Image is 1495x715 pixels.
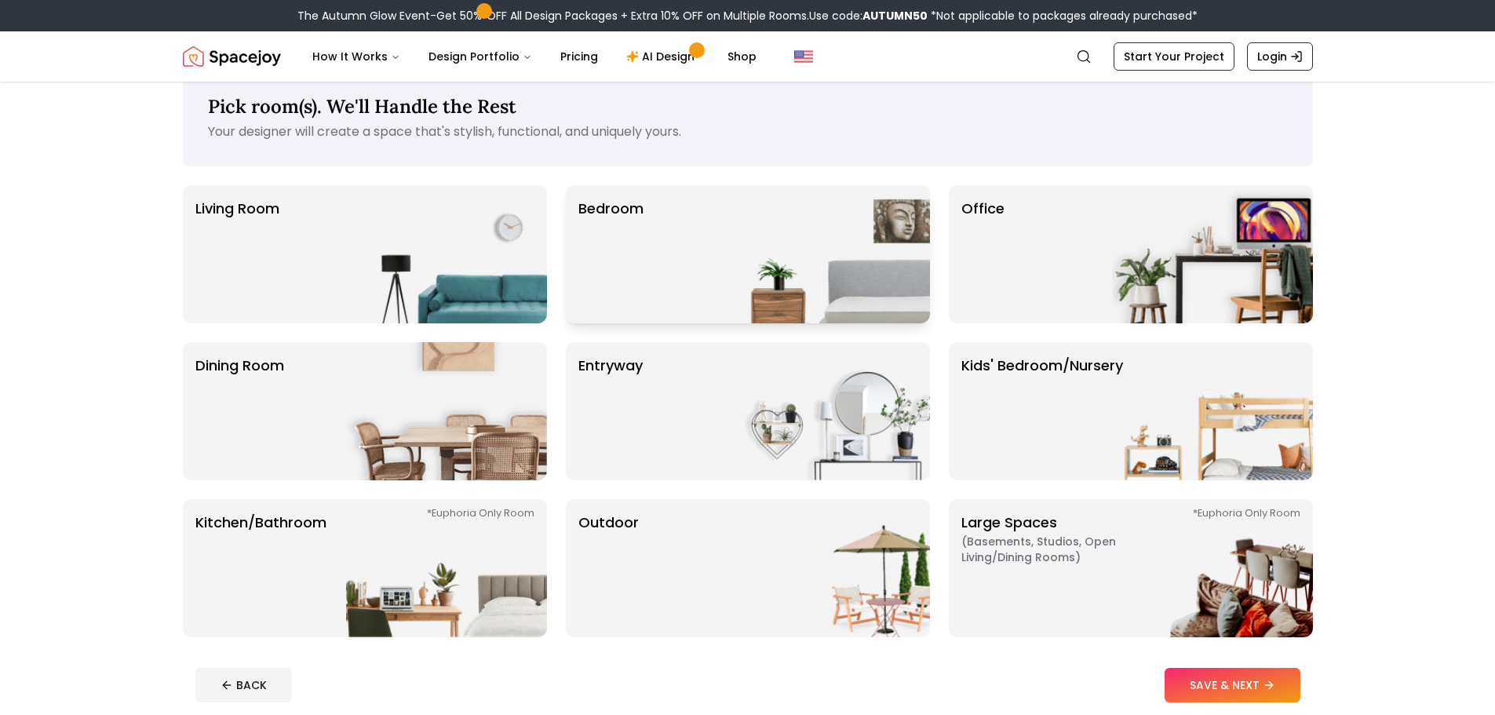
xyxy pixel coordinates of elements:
img: Kitchen/Bathroom *Euphoria Only [346,499,547,637]
span: Use code: [809,8,928,24]
img: Dining Room [346,342,547,480]
button: SAVE & NEXT [1165,668,1300,702]
button: How It Works [300,41,413,72]
img: Outdoor [729,499,930,637]
p: Dining Room [195,355,284,468]
a: Shop [715,41,769,72]
p: Living Room [195,198,279,311]
span: ( Basements, Studios, Open living/dining rooms ) [961,534,1158,565]
div: The Autumn Glow Event-Get 50% OFF All Design Packages + Extra 10% OFF on Multiple Rooms. [297,8,1198,24]
img: United States [794,47,813,66]
p: Your designer will create a space that's stylish, functional, and uniquely yours. [208,122,1288,141]
img: Kids' Bedroom/Nursery [1112,342,1313,480]
p: Large Spaces [961,512,1158,625]
p: Bedroom [578,198,644,311]
p: Kitchen/Bathroom [195,512,326,625]
a: Login [1247,42,1313,71]
b: AUTUMN50 [862,8,928,24]
a: Spacejoy [183,41,281,72]
p: Kids' Bedroom/Nursery [961,355,1123,468]
img: Spacejoy Logo [183,41,281,72]
button: BACK [195,668,292,702]
span: *Not applicable to packages already purchased* [928,8,1198,24]
button: Design Portfolio [416,41,545,72]
img: Living Room [346,185,547,323]
img: Bedroom [729,185,930,323]
p: Office [961,198,1005,311]
img: Office [1112,185,1313,323]
p: Outdoor [578,512,639,625]
a: Start Your Project [1114,42,1234,71]
nav: Global [183,31,1313,82]
span: Pick room(s). We'll Handle the Rest [208,94,516,119]
img: Large Spaces *Euphoria Only [1112,499,1313,637]
a: Pricing [548,41,611,72]
nav: Main [300,41,769,72]
a: AI Design [614,41,712,72]
p: entryway [578,355,643,468]
img: entryway [729,342,930,480]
